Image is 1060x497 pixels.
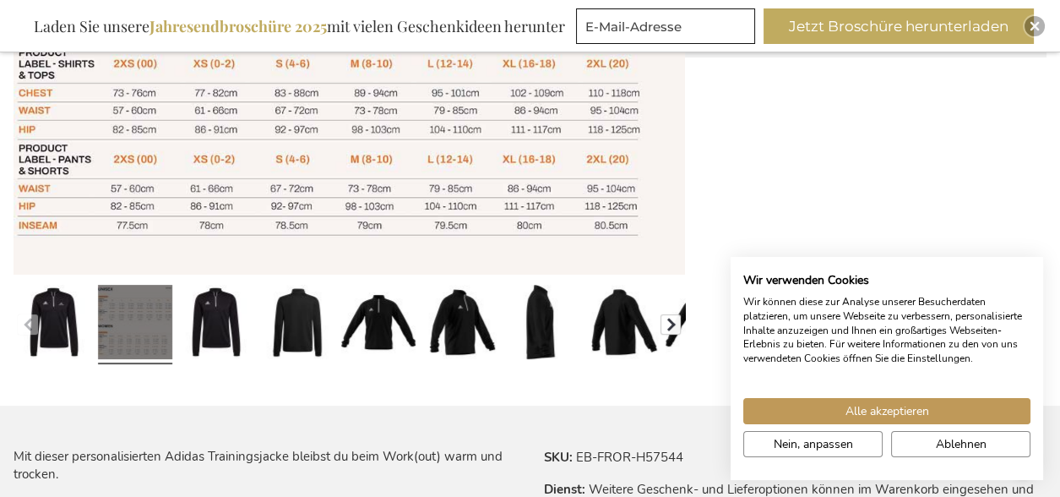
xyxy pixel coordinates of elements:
[936,435,987,453] span: Ablehnen
[743,273,1030,288] h2: Wir verwenden Cookies
[260,279,334,372] a: Personalisierte Adidas Trainingsjacke - Männer - Schwarz
[764,8,1034,44] button: Jetzt Broschüre herunterladen
[774,435,853,453] span: Nein, anpassen
[743,398,1030,424] button: Akzeptieren Sie alle cookies
[576,8,755,44] input: E-Mail-Adresse
[17,279,91,372] a: Personalisierte Adidas Trainingsjacke - Männer - Schwarz
[422,279,497,372] a: Personalisierte Adidas Trainingsjacke - Männer - Schwarz
[743,431,883,457] button: cookie Einstellungen anpassen
[845,402,929,420] span: Alle akzeptieren
[26,8,573,44] div: Laden Sie unsere mit vielen Geschenkideen herunter
[1030,21,1040,31] img: Close
[341,279,416,372] a: Personalisierte Adidas Trainingsjacke - Männer - Schwarz
[149,16,327,36] b: Jahresendbroschüre 2025
[743,295,1030,366] p: Wir können diese zur Analyse unserer Besucherdaten platzieren, um unsere Webseite zu verbessern, ...
[666,279,740,372] a: Personalisierte Adidas Trainingsjacke - Männer - Schwarz
[179,279,253,372] a: Personalisierte Adidas Trainingsjacke - Männer - Schwarz
[584,279,659,372] a: Personalisierte Adidas Trainingsjacke - Männer - Schwarz
[98,279,172,372] a: Personalisierte Adidas Trainingsjacke - Männer - Schwarz
[891,431,1030,457] button: Alle verweigern cookies
[503,279,578,372] a: Personalisierte Adidas Trainingsjacke - Männer - Schwarz
[1025,16,1045,36] div: Close
[576,8,760,49] form: marketing offers and promotions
